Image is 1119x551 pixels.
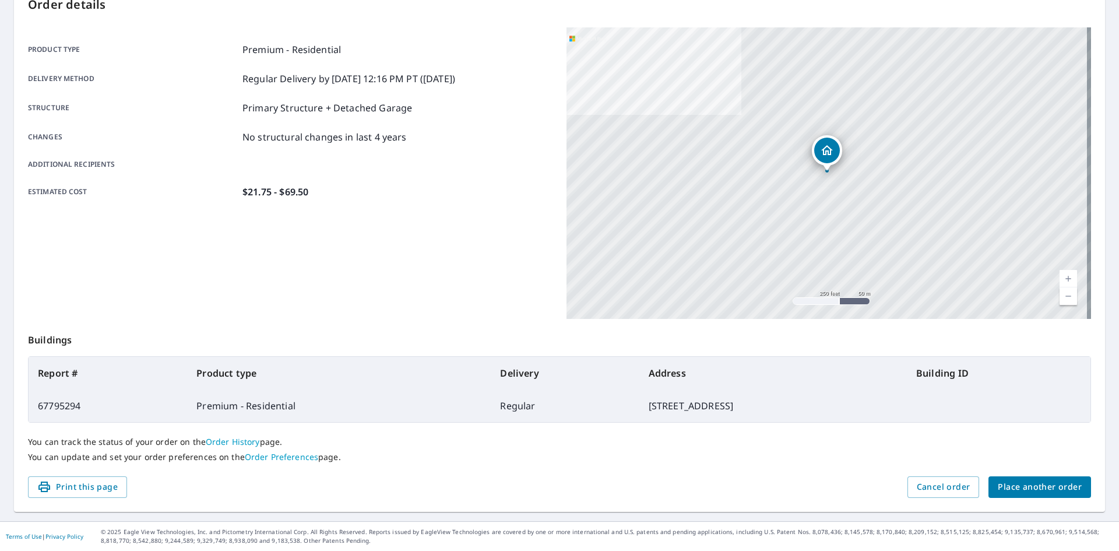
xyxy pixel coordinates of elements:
[28,319,1091,356] p: Buildings
[6,533,83,540] p: |
[245,451,318,462] a: Order Preferences
[917,480,970,494] span: Cancel order
[28,130,238,144] p: Changes
[28,43,238,57] p: Product type
[812,135,842,171] div: Dropped pin, building 1, Residential property, 704 Reta Rd Durham, NC 27704
[639,357,907,389] th: Address
[1060,287,1077,305] a: Current Level 17, Zoom Out
[29,389,187,422] td: 67795294
[28,437,1091,447] p: You can track the status of your order on the page.
[28,452,1091,462] p: You can update and set your order preferences on the page.
[206,436,260,447] a: Order History
[1060,270,1077,287] a: Current Level 17, Zoom In
[242,130,407,144] p: No structural changes in last 4 years
[639,389,907,422] td: [STREET_ADDRESS]
[29,357,187,389] th: Report #
[6,532,42,541] a: Terms of Use
[242,43,341,57] p: Premium - Residential
[187,389,491,422] td: Premium - Residential
[187,357,491,389] th: Product type
[242,101,412,115] p: Primary Structure + Detached Garage
[242,72,455,86] p: Regular Delivery by [DATE] 12:16 PM PT ([DATE])
[28,101,238,115] p: Structure
[28,476,127,498] button: Print this page
[28,159,238,170] p: Additional recipients
[998,480,1082,494] span: Place another order
[491,357,639,389] th: Delivery
[491,389,639,422] td: Regular
[242,185,308,199] p: $21.75 - $69.50
[101,528,1113,545] p: © 2025 Eagle View Technologies, Inc. and Pictometry International Corp. All Rights Reserved. Repo...
[28,72,238,86] p: Delivery method
[37,480,118,494] span: Print this page
[45,532,83,541] a: Privacy Policy
[907,476,980,498] button: Cancel order
[28,185,238,199] p: Estimated cost
[988,476,1091,498] button: Place another order
[907,357,1090,389] th: Building ID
